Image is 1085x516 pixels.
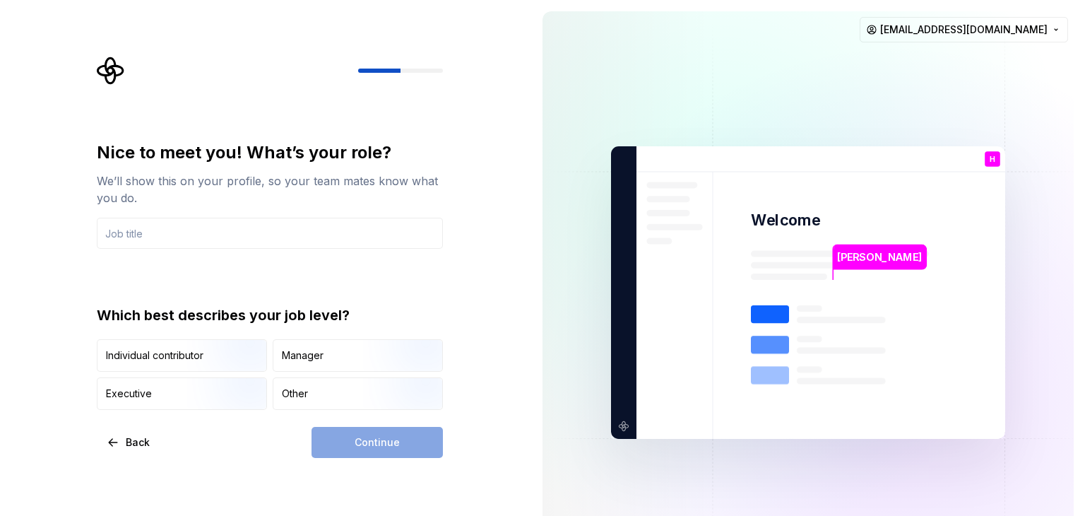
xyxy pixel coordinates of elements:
div: Manager [282,348,324,363]
span: Back [126,435,150,450]
div: Individual contributor [106,348,203,363]
button: Back [97,427,162,458]
div: Other [282,387,308,401]
span: [EMAIL_ADDRESS][DOMAIN_NAME] [880,23,1048,37]
div: Nice to meet you! What’s your role? [97,141,443,164]
p: [PERSON_NAME] [837,250,922,265]
svg: Supernova Logo [97,57,125,85]
p: Welcome [751,210,820,230]
div: Executive [106,387,152,401]
button: [EMAIL_ADDRESS][DOMAIN_NAME] [860,17,1068,42]
div: Which best describes your job level? [97,305,443,325]
input: Job title [97,218,443,249]
p: H [990,156,995,163]
div: We’ll show this on your profile, so your team mates know what you do. [97,172,443,206]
